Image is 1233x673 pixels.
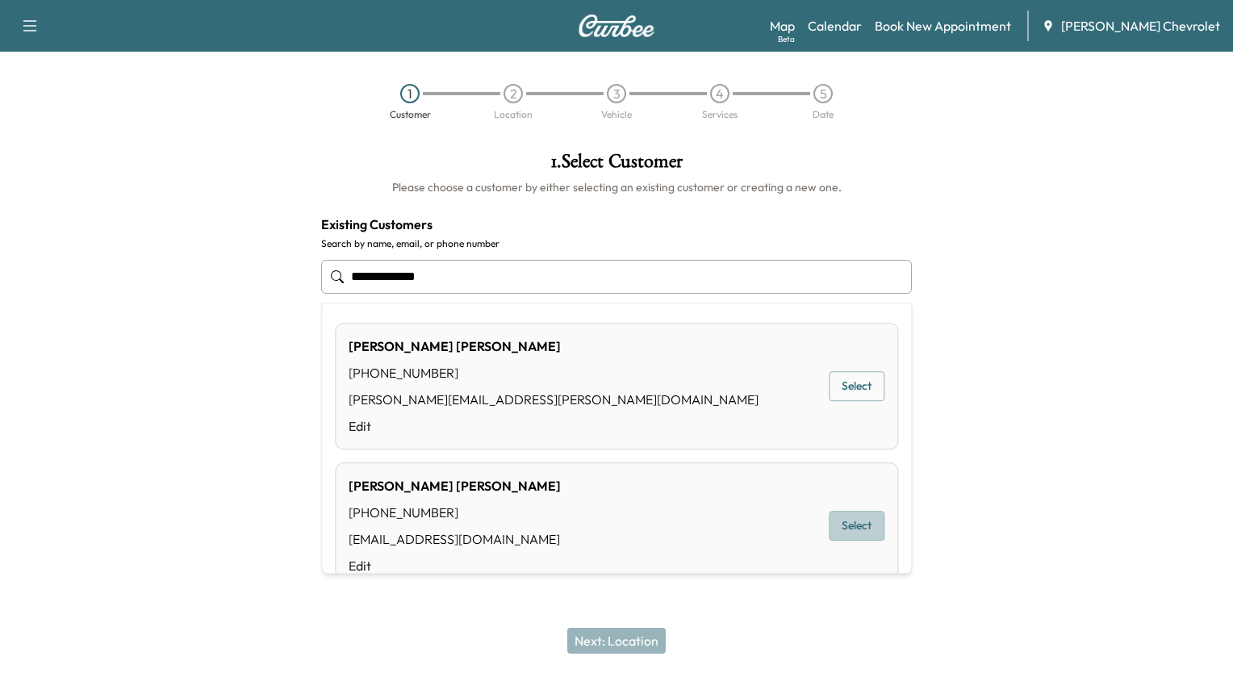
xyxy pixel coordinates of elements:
span: [PERSON_NAME] Chevrolet [1061,16,1220,36]
a: Calendar [808,16,862,36]
div: 4 [710,84,729,103]
div: Beta [778,33,795,45]
button: Select [829,371,884,401]
div: [PHONE_NUMBER] [349,503,561,522]
div: [PERSON_NAME] [PERSON_NAME] [349,336,759,356]
div: [EMAIL_ADDRESS][DOMAIN_NAME] [349,529,561,549]
label: Search by name, email, or phone number [321,237,912,250]
div: Date [813,110,834,119]
div: 3 [607,84,626,103]
a: Book New Appointment [875,16,1011,36]
div: 5 [813,84,833,103]
div: Services [702,110,738,119]
h6: Please choose a customer by either selecting an existing customer or creating a new one. [321,179,912,195]
div: Location [494,110,533,119]
h1: 1 . Select Customer [321,152,912,179]
img: Curbee Logo [578,15,655,37]
div: Vehicle [601,110,632,119]
a: MapBeta [770,16,795,36]
div: 1 [400,84,420,103]
button: Select [829,511,884,541]
div: [PERSON_NAME] [PERSON_NAME] [349,476,561,495]
h4: Existing Customers [321,215,912,234]
a: Edit [349,556,561,575]
div: 2 [504,84,523,103]
div: [PHONE_NUMBER] [349,363,759,382]
a: Edit [349,416,759,436]
div: Customer [390,110,431,119]
div: [PERSON_NAME][EMAIL_ADDRESS][PERSON_NAME][DOMAIN_NAME] [349,390,759,409]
